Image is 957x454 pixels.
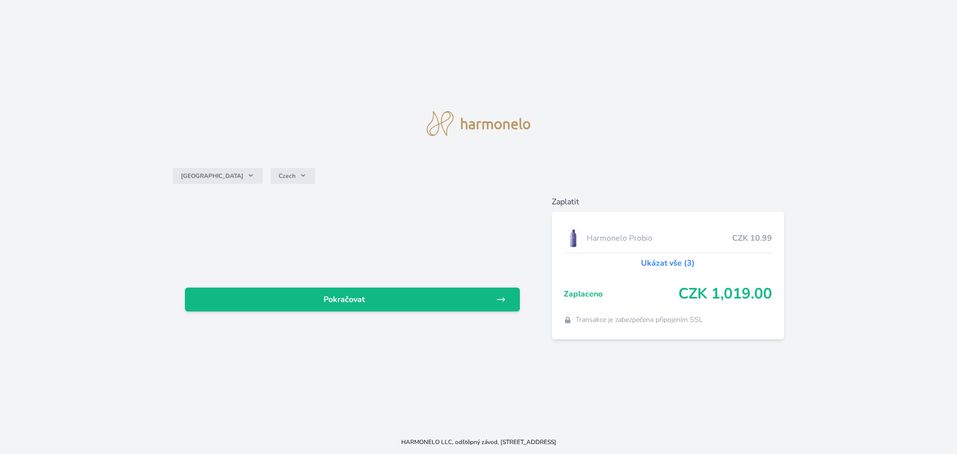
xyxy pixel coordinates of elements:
[552,196,785,208] h6: Zaplatit
[587,232,733,244] span: Harmonelo Probio
[427,111,530,136] img: logo.svg
[641,257,695,269] a: Ukázat vše (3)
[732,232,772,244] span: CZK 10.99
[185,288,520,311] a: Pokračovat
[279,172,296,180] span: Czech
[678,285,772,303] span: CZK 1,019.00
[564,288,679,300] span: Zaplaceno
[181,172,243,180] span: [GEOGRAPHIC_DATA]
[193,294,496,305] span: Pokračovat
[271,168,315,184] button: Czech
[173,168,263,184] button: [GEOGRAPHIC_DATA]
[564,226,583,251] img: CLEAN_PROBIO_se_stinem_x-lo.jpg
[576,315,703,325] span: Transakce je zabezpečena připojením SSL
